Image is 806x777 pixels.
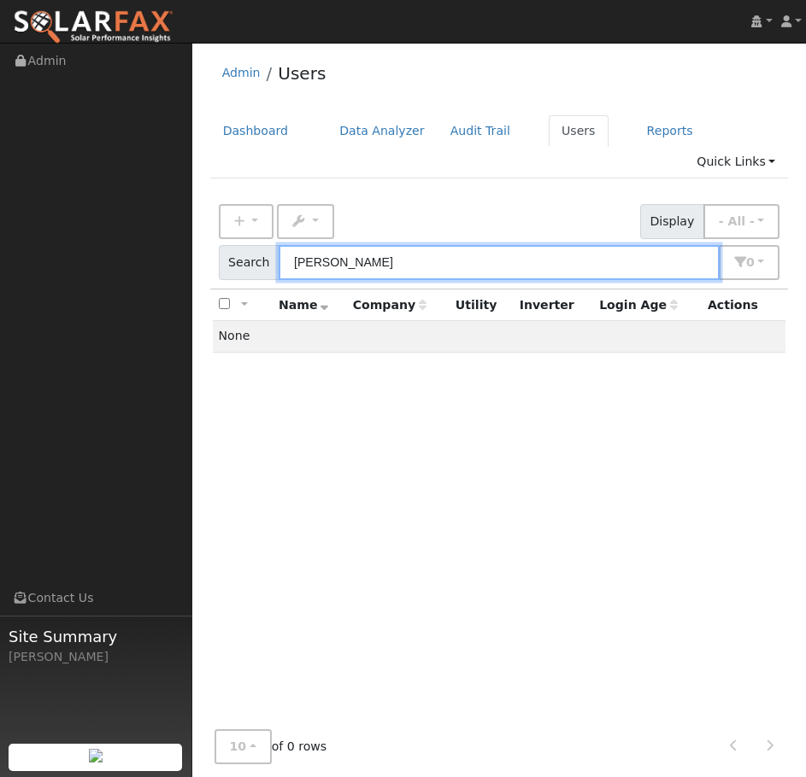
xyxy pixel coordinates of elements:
[13,9,174,45] img: SolarFax
[438,115,523,147] a: Audit Trail
[9,625,183,648] span: Site Summary
[640,204,704,239] span: Display
[230,739,247,753] span: 10
[222,66,261,79] a: Admin
[353,298,427,312] span: Company name
[703,204,780,239] button: - All -
[549,115,609,147] a: Users
[213,321,786,352] td: None
[278,63,326,84] a: Users
[215,729,327,764] span: of 0 rows
[215,729,272,764] button: 10
[210,115,302,147] a: Dashboard
[89,749,103,762] img: retrieve
[456,296,508,314] div: Utility
[279,245,720,280] input: Search
[599,298,678,312] span: Days since last login
[219,245,279,280] span: Search
[9,648,183,666] div: [PERSON_NAME]
[684,146,788,178] a: Quick Links
[327,115,438,147] a: Data Analyzer
[708,296,780,314] div: Actions
[719,245,780,280] button: 0
[520,296,587,314] div: Inverter
[634,115,706,147] a: Reports
[279,298,329,312] span: Name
